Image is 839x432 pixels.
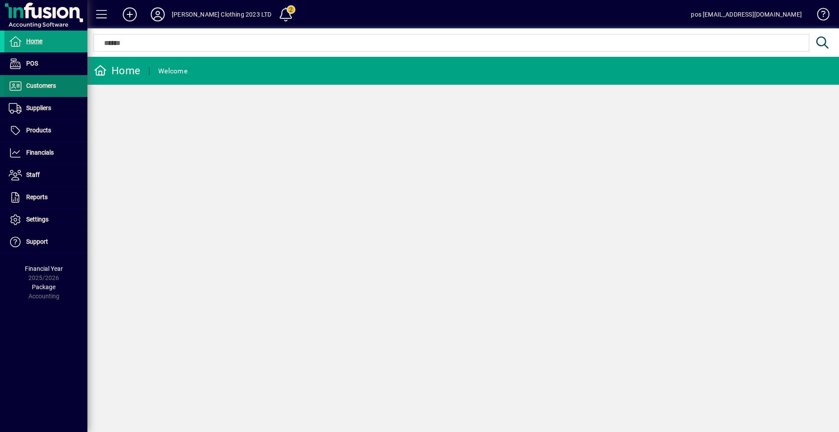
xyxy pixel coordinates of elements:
a: Financials [4,142,87,164]
span: POS [26,60,38,67]
span: Home [26,38,42,45]
a: Reports [4,187,87,208]
a: Knowledge Base [811,2,828,30]
div: Home [94,64,140,78]
span: Support [26,238,48,245]
span: Package [32,283,55,290]
div: Welcome [158,64,187,78]
a: Staff [4,164,87,186]
span: Financial Year [25,265,63,272]
div: [PERSON_NAME] Clothing 2023 LTD [172,7,271,21]
div: pos [EMAIL_ADDRESS][DOMAIN_NAME] [691,7,802,21]
a: Settings [4,209,87,231]
span: Suppliers [26,104,51,111]
a: Suppliers [4,97,87,119]
a: Support [4,231,87,253]
span: Financials [26,149,54,156]
a: Products [4,120,87,142]
span: Staff [26,171,40,178]
button: Add [116,7,144,22]
button: Profile [144,7,172,22]
a: Customers [4,75,87,97]
span: Products [26,127,51,134]
span: Customers [26,82,56,89]
a: POS [4,53,87,75]
span: Reports [26,194,48,200]
span: Settings [26,216,49,223]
